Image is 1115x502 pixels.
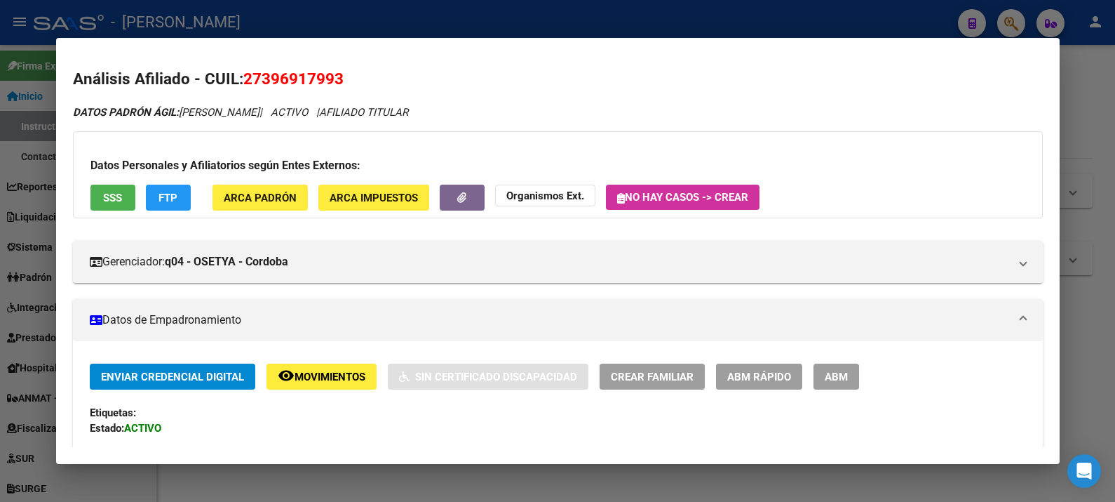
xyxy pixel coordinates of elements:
[90,157,1025,174] h3: Datos Personales y Afiliatorios según Entes Externos:
[506,190,584,202] strong: Organismos Ext.
[295,371,365,383] span: Movimientos
[90,422,124,435] strong: Estado:
[124,422,161,435] strong: ACTIVO
[165,253,288,270] strong: q04 - OSETYA - Cordoba
[266,364,377,390] button: Movimientos
[606,185,759,210] button: No hay casos -> Crear
[73,106,179,119] strong: DATOS PADRÓN ÁGIL:
[813,364,859,390] button: ABM
[318,185,429,211] button: ARCA Impuestos
[90,407,136,419] strong: Etiquetas:
[617,191,748,204] span: No hay casos -> Crear
[73,67,1043,91] h2: Análisis Afiliado - CUIL:
[73,106,259,119] span: [PERSON_NAME]
[90,253,1009,270] mat-panel-title: Gerenciador:
[495,185,595,206] button: Organismos Ext.
[388,364,588,390] button: Sin Certificado Discapacidad
[90,364,255,390] button: Enviar Credencial Digital
[600,364,705,390] button: Crear Familiar
[1067,454,1101,488] div: Open Intercom Messenger
[716,364,802,390] button: ABM Rápido
[415,371,577,383] span: Sin Certificado Discapacidad
[243,70,344,88] span: 27396917993
[101,371,244,383] span: Enviar Credencial Digital
[212,185,308,211] button: ARCA Padrón
[727,371,791,383] span: ABM Rápido
[611,371,694,383] span: Crear Familiar
[73,106,408,119] i: | ACTIVO |
[278,367,295,384] mat-icon: remove_red_eye
[73,299,1043,341] mat-expansion-panel-header: Datos de Empadronamiento
[90,312,1009,329] mat-panel-title: Datos de Empadronamiento
[319,106,408,119] span: AFILIADO TITULAR
[224,192,297,204] span: ARCA Padrón
[146,185,191,211] button: FTP
[103,192,122,204] span: SSS
[330,192,418,204] span: ARCA Impuestos
[158,192,177,204] span: FTP
[73,241,1043,283] mat-expansion-panel-header: Gerenciador:q04 - OSETYA - Cordoba
[825,371,848,383] span: ABM
[90,185,135,211] button: SSS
